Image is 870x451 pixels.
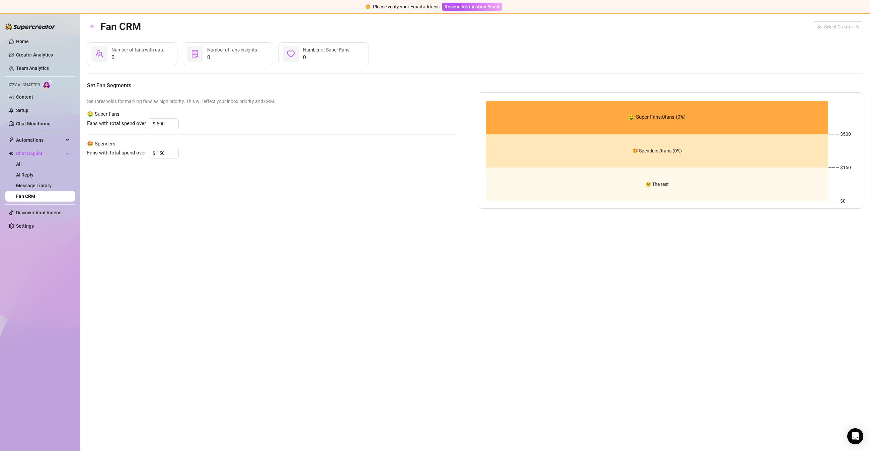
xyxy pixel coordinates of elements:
[628,113,686,121] span: 🤑 Super Fans: 0 fans ( 0 %)
[373,3,440,10] div: Please verify your Email address
[157,148,178,158] input: 150
[87,120,146,128] span: Fans with total spend over
[87,149,146,157] span: Fans with total spend over
[90,24,95,29] span: arrow-left
[87,82,863,90] h5: Set Fan Segments
[87,110,456,118] span: 🤑 Super Fans
[847,428,863,444] div: Open Intercom Messenger
[191,50,199,58] span: solution
[16,66,49,71] a: Team Analytics
[157,119,178,129] input: 500
[43,79,53,89] img: AI Chatter
[111,47,165,52] span: Number of fans with data
[95,50,103,58] span: team
[16,135,64,145] span: Automations
[16,194,35,199] a: Fan CRM
[87,140,456,148] span: 🤩 Spenders
[303,47,349,52] span: Number of Super Fans
[16,94,33,100] a: Content
[16,223,34,229] a: Settings
[16,172,33,178] a: AI Reply
[100,19,141,34] article: Fan CRM
[366,4,370,9] span: exclamation-circle
[287,50,295,58] span: heart
[87,98,456,105] span: Set thresholds for marking fans as high priority. This will effect your inbox priority and CRM.
[16,161,22,167] a: All
[207,47,257,52] span: Number of fans insights
[5,23,56,30] img: logo-BBDzfeDw.svg
[16,49,70,60] a: Creator Analytics
[9,151,13,156] img: Chat Copilot
[303,53,349,62] span: 0
[445,4,499,9] span: Resend Verification Email
[16,148,64,159] span: Chat Copilot
[16,108,28,113] a: Setup
[207,53,257,62] span: 0
[856,25,860,29] span: team
[9,137,14,143] span: thunderbolt
[16,183,52,188] a: Message Library
[16,121,51,126] a: Chat Monitoring
[16,210,61,215] a: Discover Viral Videos
[111,53,165,62] span: 0
[16,39,29,44] a: Home
[9,82,40,88] span: Izzy AI Chatter
[442,3,502,11] button: Resend Verification Email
